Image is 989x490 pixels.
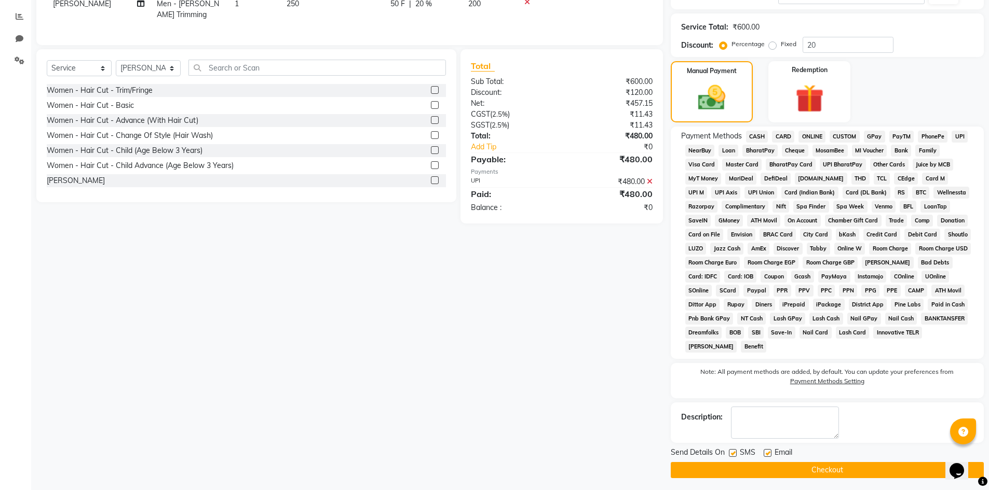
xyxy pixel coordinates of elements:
span: Diners [752,299,775,311]
span: NearBuy [685,145,715,157]
div: ₹600.00 [733,22,760,33]
span: Coupon [761,271,787,283]
span: Visa Card [685,159,719,171]
span: COnline [890,271,917,283]
span: BharatPay Card [766,159,816,171]
span: Card: IDFC [685,271,721,283]
div: ( ) [463,120,562,131]
label: Payment Methods Setting [790,376,864,386]
span: UPI Axis [711,187,740,199]
span: iPrepaid [779,299,809,311]
span: AmEx [748,243,769,255]
span: SGST [471,120,490,130]
span: Nail GPay [847,313,881,325]
span: Room Charge [869,243,911,255]
span: Shoutlo [944,229,971,241]
span: Cheque [782,145,808,157]
span: SBI [748,327,764,339]
span: MyT Money [685,173,722,185]
span: Dittor App [685,299,720,311]
span: Envision [727,229,755,241]
span: MI Voucher [852,145,887,157]
span: CASH [746,131,768,143]
span: SMS [740,447,755,460]
span: PhonePe [918,131,947,143]
span: Tabby [807,243,830,255]
span: [DOMAIN_NAME] [795,173,847,185]
div: Discount: [681,40,713,51]
input: Search or Scan [188,60,446,76]
span: Room Charge Euro [685,257,740,269]
span: PayTM [889,131,914,143]
div: Balance : [463,202,562,213]
div: ₹480.00 [562,131,660,142]
span: BharatPay [742,145,778,157]
a: Add Tip [463,142,578,152]
span: 2.5% [492,121,507,129]
label: Fixed [781,39,796,49]
img: _cash.svg [689,82,734,114]
span: LUZO [685,243,707,255]
span: Lash Cash [809,313,843,325]
label: Redemption [792,65,828,75]
div: Payments [471,167,652,176]
span: Lash GPay [770,313,805,325]
div: Payable: [463,153,562,165]
span: TCL [874,173,890,185]
span: UPI [952,131,968,143]
div: Description: [681,412,723,423]
div: Women - Hair Cut - Child (Age Below 3 Years) [47,145,202,156]
span: Wellnessta [933,187,969,199]
span: PPR [774,285,791,297]
span: PPC [818,285,835,297]
div: Women - Hair Cut - Advance (With Hair Cut) [47,115,198,126]
span: SCard [716,285,739,297]
span: Paid in Cash [928,299,968,311]
span: District App [849,299,887,311]
span: Card M [922,173,948,185]
span: Room Charge USD [915,243,971,255]
span: City Card [800,229,832,241]
span: Comp [911,215,933,227]
span: PPE [884,285,901,297]
span: Dreamfolks [685,327,722,339]
span: Juice by MCB [913,159,954,171]
span: UOnline [922,271,949,283]
span: Card (Indian Bank) [781,187,838,199]
span: MosamBee [812,145,848,157]
span: THD [851,173,870,185]
span: UPI M [685,187,708,199]
span: Card on File [685,229,724,241]
span: Pine Labs [891,299,924,311]
span: Benefit [741,341,766,353]
span: Save-In [768,327,795,339]
span: bKash [836,229,859,241]
label: Percentage [731,39,765,49]
label: Note: All payment methods are added, by default. You can update your preferences from [681,367,973,390]
span: Card (DL Bank) [843,187,890,199]
span: 2.5% [492,110,508,118]
label: Manual Payment [687,66,737,76]
div: [PERSON_NAME] [47,175,105,186]
span: BTC [912,187,929,199]
div: ₹0 [578,142,660,152]
span: GMoney [715,215,743,227]
div: Women - Hair Cut - Basic [47,100,134,111]
span: ATH Movil [747,215,780,227]
span: Donation [937,215,968,227]
span: PPV [795,285,814,297]
span: [PERSON_NAME] [685,341,737,353]
div: ₹600.00 [562,76,660,87]
div: Women - Hair Cut - Child Advance (Age Below 3 Years) [47,160,234,171]
span: RS [895,187,909,199]
span: PPG [861,285,879,297]
span: Room Charge GBP [803,257,858,269]
div: Women - Hair Cut - Change Of Style (Hair Wash) [47,130,213,141]
span: Room Charge EGP [744,257,798,269]
span: Email [775,447,792,460]
span: Razorpay [685,201,718,213]
div: Women - Hair Cut - Trim/Fringe [47,85,153,96]
span: Family [915,145,940,157]
span: Instamojo [855,271,887,283]
span: Card: IOB [724,271,756,283]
